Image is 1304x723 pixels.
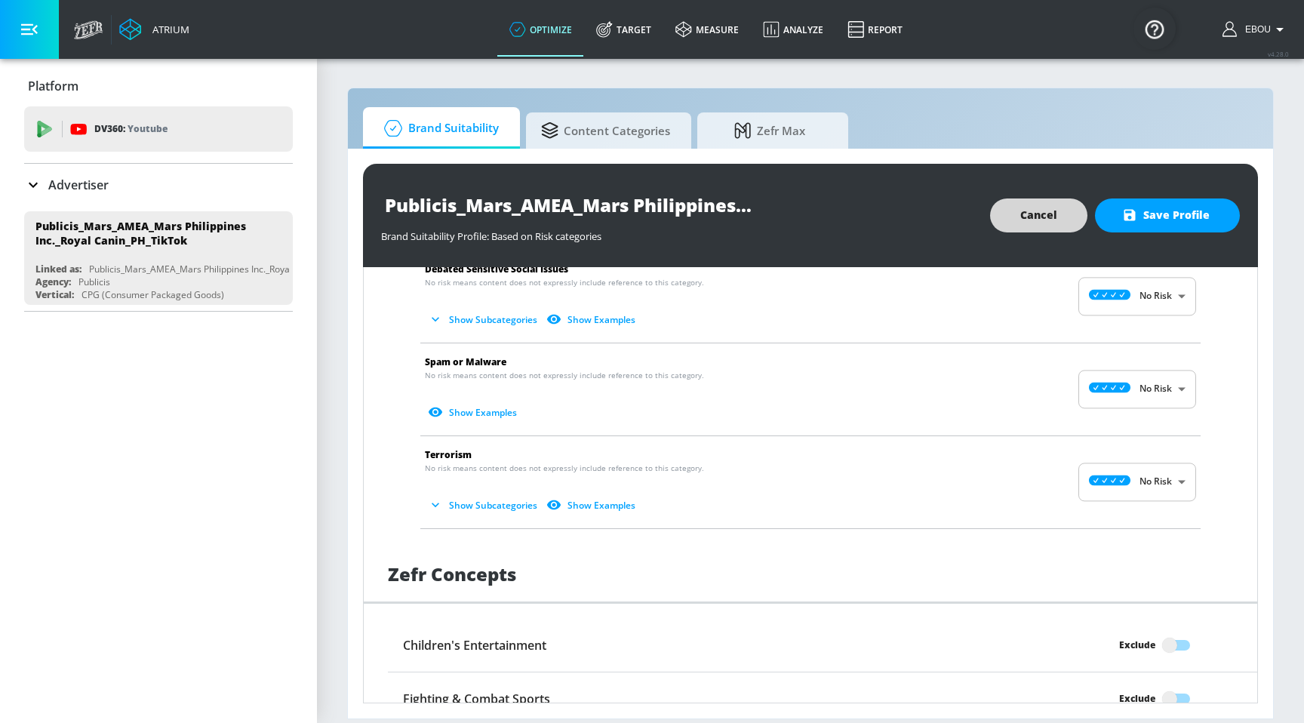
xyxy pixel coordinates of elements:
div: Advertiser [24,164,293,206]
span: Terrorism [425,448,472,461]
a: Analyze [751,2,835,57]
p: Youtube [128,121,168,137]
div: Publicis [78,275,110,288]
span: Save Profile [1125,206,1210,225]
div: Publicis_Mars_AMEA_Mars Philippines Inc._Royal Canin_PH_TikTokLinked as:Publicis_Mars_AMEA_Mars P... [24,211,293,305]
span: Cancel [1020,206,1057,225]
div: Brand Suitability Profile: Based on Risk categories [381,222,975,243]
p: Platform [28,78,78,94]
a: optimize [497,2,584,57]
span: Spam or Malware [425,355,506,368]
span: login as: ebou.njie@zefr.com [1239,24,1271,35]
span: Debated Sensitive Social Issues [425,263,568,275]
span: Brand Suitability [378,110,499,146]
p: Advertiser [48,177,109,193]
div: Exclude [1119,637,1155,653]
span: v 4.28.0 [1268,50,1289,58]
a: Atrium [119,18,189,41]
p: No Risk [1139,290,1172,303]
div: Vertical: [35,288,74,301]
span: Zefr Max [712,112,827,149]
div: Linked as: [35,263,81,275]
h6: Fighting & Combat Sports [403,691,550,707]
p: No Risk [1139,475,1172,489]
div: Exclude [1119,691,1155,706]
button: Show Subcategories [425,307,543,332]
span: No risk means content does not expressly include reference to this category. [425,370,704,381]
button: Show Examples [425,400,523,425]
button: Cancel [990,198,1087,232]
button: Show Examples [543,493,641,518]
button: Show Subcategories [425,493,543,518]
button: Show Examples [543,307,641,332]
a: Target [584,2,663,57]
div: Publicis_Mars_AMEA_Mars Philippines Inc._Royal Canin_PH_TikTok [35,219,268,248]
h1: Zefr Concepts [388,561,516,586]
p: DV360: [94,121,168,137]
div: Atrium [146,23,189,36]
div: CPG (Consumer Packaged Goods) [81,288,224,301]
h6: Children's Entertainment [403,637,546,654]
button: Open Resource Center [1133,8,1176,50]
button: Save Profile [1095,198,1240,232]
button: Ebou [1222,20,1289,38]
span: No risk means content does not expressly include reference to this category. [425,277,704,288]
div: DV360: Youtube [24,106,293,152]
div: Platform [24,65,293,107]
div: Publicis_Mars_AMEA_Mars Philippines Inc._Royal Canin_PH_TikTok [89,263,365,275]
a: Report [835,2,915,57]
a: measure [663,2,751,57]
span: No risk means content does not expressly include reference to this category. [425,463,704,474]
div: Agency: [35,275,71,288]
span: Content Categories [541,112,670,149]
p: No Risk [1139,383,1172,396]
